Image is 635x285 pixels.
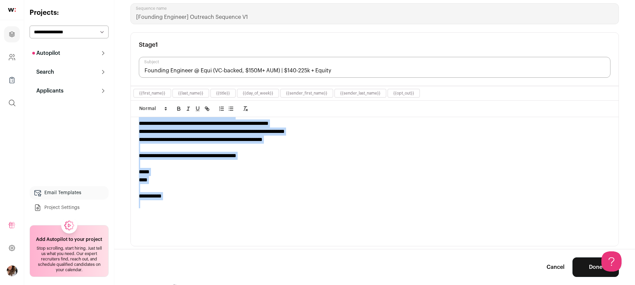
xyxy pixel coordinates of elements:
input: Subject [139,57,610,78]
a: Projects [4,26,20,42]
button: {{day_of_week}} [243,91,273,96]
button: Applicants [30,84,109,98]
a: Email Templates [30,186,109,200]
p: Autopilot [32,49,60,57]
button: {{opt_out}} [393,91,414,96]
span: 1 [155,42,158,48]
a: Company Lists [4,72,20,88]
button: {{sender_last_name}} [340,91,381,96]
a: Add Autopilot to your project Stop scrolling, start hiring. Just tell us what you need. Our exper... [30,225,109,277]
a: Cancel [547,263,564,271]
p: Search [32,68,54,76]
button: {{title}} [216,91,230,96]
a: Project Settings [30,201,109,214]
h2: Add Autopilot to your project [36,236,102,243]
button: Search [30,65,109,79]
img: 19666833-medium_jpg [7,265,17,276]
a: Company and ATS Settings [4,49,20,65]
button: {{last_name}} [178,91,203,96]
h3: Stage [139,41,158,49]
button: Open dropdown [7,265,17,276]
button: Done [572,257,619,277]
div: Stop scrolling, start hiring. Just tell us what you need. Our expert recruiters find, reach out, ... [34,246,104,273]
iframe: Help Scout Beacon - Open [601,251,622,272]
p: Applicants [32,87,64,95]
button: {{first_name}} [139,91,165,96]
input: Sequence name [130,3,619,24]
button: Autopilot [30,46,109,60]
h2: Projects: [30,8,109,17]
img: wellfound-shorthand-0d5821cbd27db2630d0214b213865d53afaa358527fdda9d0ea32b1df1b89c2c.svg [8,8,16,12]
button: {{sender_first_name}} [286,91,327,96]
